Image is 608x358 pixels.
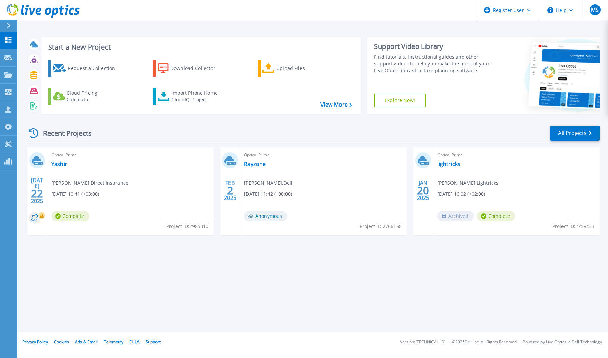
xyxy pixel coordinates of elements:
span: [PERSON_NAME] , Lightricks [437,179,498,187]
div: FEB 2025 [224,178,237,203]
span: 20 [417,188,429,193]
li: Version: [TECHNICAL_ID] [400,340,446,344]
div: Support Video Library [374,42,492,51]
span: Complete [477,211,515,221]
span: Archived [437,211,474,221]
a: Rayzone [244,161,266,167]
span: [DATE] 10:41 (+03:00) [51,190,99,198]
li: Powered by Live Optics, a Dell Technology [523,340,602,344]
div: Request a Collection [68,61,122,75]
div: Cloud Pricing Calculator [67,90,121,103]
span: 2 [227,188,233,193]
span: Project ID: 2758433 [552,223,594,230]
span: Optical Prime [244,151,402,159]
div: Recent Projects [26,125,101,142]
span: [PERSON_NAME] , Dell [244,179,292,187]
a: Upload Files [258,60,333,77]
a: Ads & Email [75,339,98,345]
a: Cookies [54,339,69,345]
a: lightricks [437,161,460,167]
span: [PERSON_NAME] , Direct Insurance [51,179,128,187]
a: All Projects [550,126,600,141]
span: Complete [51,211,89,221]
div: JAN 2025 [417,178,429,203]
a: EULA [129,339,140,345]
a: View More [320,101,352,108]
a: Yashir [51,161,67,167]
span: [DATE] 16:02 (+02:00) [437,190,485,198]
h3: Start a New Project [48,43,352,51]
div: Upload Files [276,61,331,75]
span: Optical Prime [437,151,595,159]
div: [DATE] 2025 [31,178,43,203]
span: Project ID: 2766168 [360,223,402,230]
span: Project ID: 2985310 [166,223,208,230]
span: MS [591,7,599,13]
li: © 2025 Dell Inc. All Rights Reserved [452,340,517,344]
a: Cloud Pricing Calculator [48,88,124,105]
span: [DATE] 11:42 (+00:00) [244,190,292,198]
a: Telemetry [104,339,123,345]
div: Download Collector [170,61,225,75]
a: Support [146,339,161,345]
span: Optical Prime [51,151,209,159]
a: Download Collector [153,60,229,77]
span: 22 [31,191,43,196]
div: Import Phone Home CloudIQ Project [171,90,224,103]
a: Privacy Policy [22,339,48,345]
div: Find tutorials, instructional guides and other support videos to help you make the most of your L... [374,54,492,74]
a: Request a Collection [48,60,124,77]
a: Explore Now! [374,94,426,107]
span: Anonymous [244,211,287,221]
